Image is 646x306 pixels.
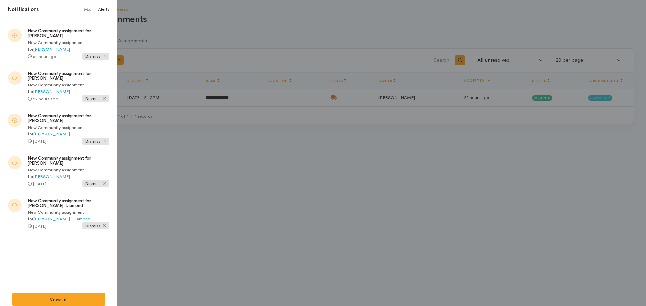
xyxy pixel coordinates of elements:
a: [PERSON_NAME] [33,131,70,137]
p: New Community assignment for [28,124,109,137]
span: Dismiss [82,222,109,229]
time: 22 hours ago [33,96,58,102]
a: [PERSON_NAME] [33,46,70,52]
span: Dismiss [82,95,109,102]
h5: New Community assignment for [PERSON_NAME] [28,71,109,81]
time: [DATE] [33,223,46,229]
time: [DATE] [33,138,46,144]
time: an hour ago [33,54,56,59]
p: New Community assignment for [28,167,109,180]
p: New Community assignment for [28,82,109,95]
h4: Notifications [8,6,39,13]
span: Dismiss [82,53,109,60]
h5: New Community assignment for [PERSON_NAME] [28,114,109,123]
h5: New Community assignment for [PERSON_NAME]-Diamond [28,199,109,208]
a: [PERSON_NAME]-Diamond [33,216,91,222]
h5: New Community assignment for [PERSON_NAME] [28,156,109,166]
time: [DATE] [33,181,46,187]
a: [PERSON_NAME] [33,174,70,179]
span: Dismiss [82,138,109,145]
p: New Community assignment for [28,209,109,222]
span: Dismiss [82,180,109,187]
a: [PERSON_NAME] [33,89,70,94]
p: New Community assignment for [28,39,109,52]
h5: New Community assignment for [PERSON_NAME] [28,29,109,38]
